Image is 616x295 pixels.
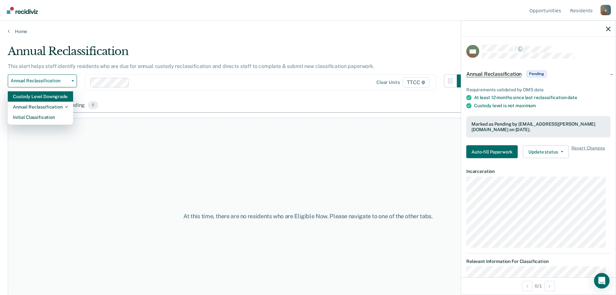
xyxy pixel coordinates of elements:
[594,273,610,289] div: Open Intercom Messenger
[466,71,522,77] span: Annual Reclassification
[466,168,611,174] dt: Incarceration
[466,145,518,158] button: Auto-fill Paperwork
[522,281,532,291] button: Previous Opportunity
[8,28,608,34] a: Home
[571,145,605,158] span: Revert Changes
[461,63,616,84] div: Annual ReclassificationPending
[600,5,611,15] div: e
[376,80,400,85] div: Clear units
[11,78,69,84] span: Annual Reclassification
[8,63,374,69] p: This alert helps staff identify residents who are due for annual custody reclassification and dir...
[600,5,611,15] button: Profile dropdown button
[466,258,611,264] dt: Relevant Information For Classification
[474,103,611,108] div: Custody level is not
[7,7,38,14] img: Recidiviz
[8,45,470,63] div: Annual Reclassification
[471,121,605,132] div: Marked as Pending by [EMAIL_ADDRESS][PERSON_NAME][DOMAIN_NAME] on [DATE].
[466,87,611,92] div: Requirements validated by OMS data
[523,145,568,158] button: Update status
[8,89,73,125] div: Dropdown Menu
[567,95,577,100] span: date
[515,103,536,108] span: maximum
[461,277,616,294] div: 0 / 1
[13,112,68,122] div: Initial Classification
[474,95,611,100] div: At least 12 months since last reclassification
[466,145,520,158] a: Navigate to form link
[13,102,68,112] div: Annual Reclassification
[527,71,546,77] span: Pending
[545,281,555,291] button: Next Opportunity
[158,213,458,220] div: At this time, there are no residents who are Eligible Now. Please navigate to one of the other tabs.
[64,98,99,113] div: Pending
[13,91,68,102] div: Custody Level Downgrade
[88,101,98,109] span: 0
[403,77,429,88] span: TTCC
